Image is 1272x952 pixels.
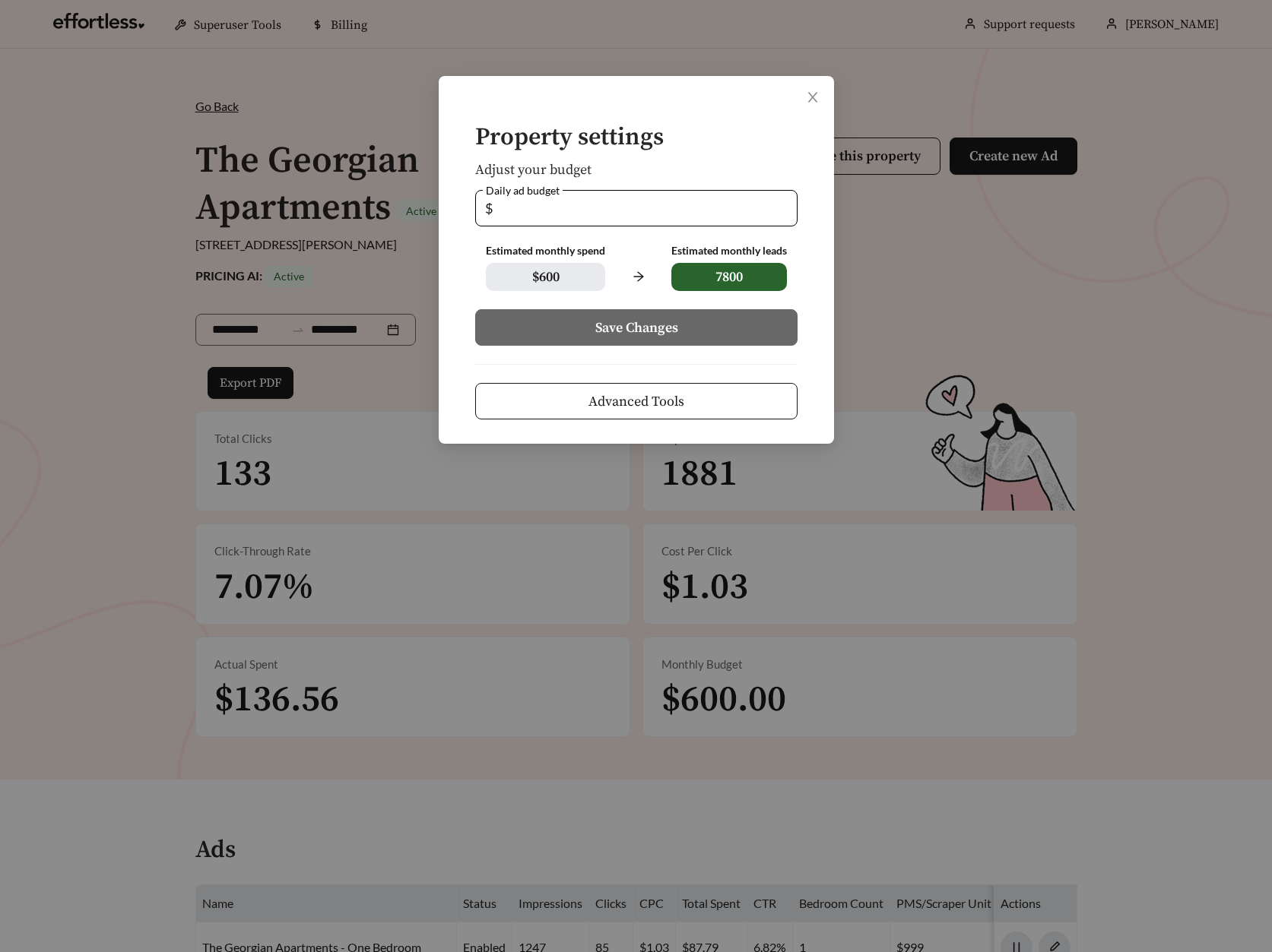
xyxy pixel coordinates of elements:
button: Save Changes [475,309,798,346]
div: Estimated monthly spend [486,245,605,258]
span: close [806,90,820,104]
button: Close [791,76,834,119]
h5: Adjust your budget [475,163,798,178]
a: Advanced Tools [475,394,798,408]
span: 7800 [671,263,786,291]
button: Advanced Tools [475,383,798,419]
span: Advanced Tools [588,391,684,412]
h4: Property settings [475,125,798,151]
span: $ 600 [486,263,605,291]
span: arrow-right [623,262,652,291]
div: Estimated monthly leads [671,245,786,258]
span: $ [485,191,493,226]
